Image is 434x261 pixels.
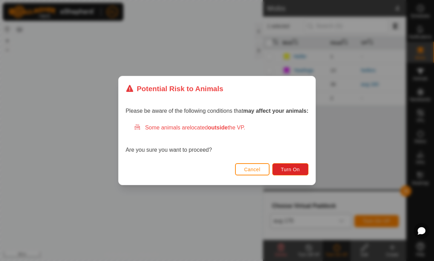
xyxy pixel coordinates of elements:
span: Cancel [244,167,260,172]
div: Potential Risk to Animals [126,83,223,94]
span: Please be aware of the following conditions that [126,108,308,114]
span: Turn On [281,167,300,172]
div: Are you sure you want to proceed? [126,124,308,154]
button: Cancel [235,163,270,175]
button: Turn On [272,163,308,175]
strong: may affect your animals: [243,108,308,114]
span: located the VP. [190,125,245,130]
div: Some animals are [134,124,308,132]
strong: outside [208,125,228,130]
